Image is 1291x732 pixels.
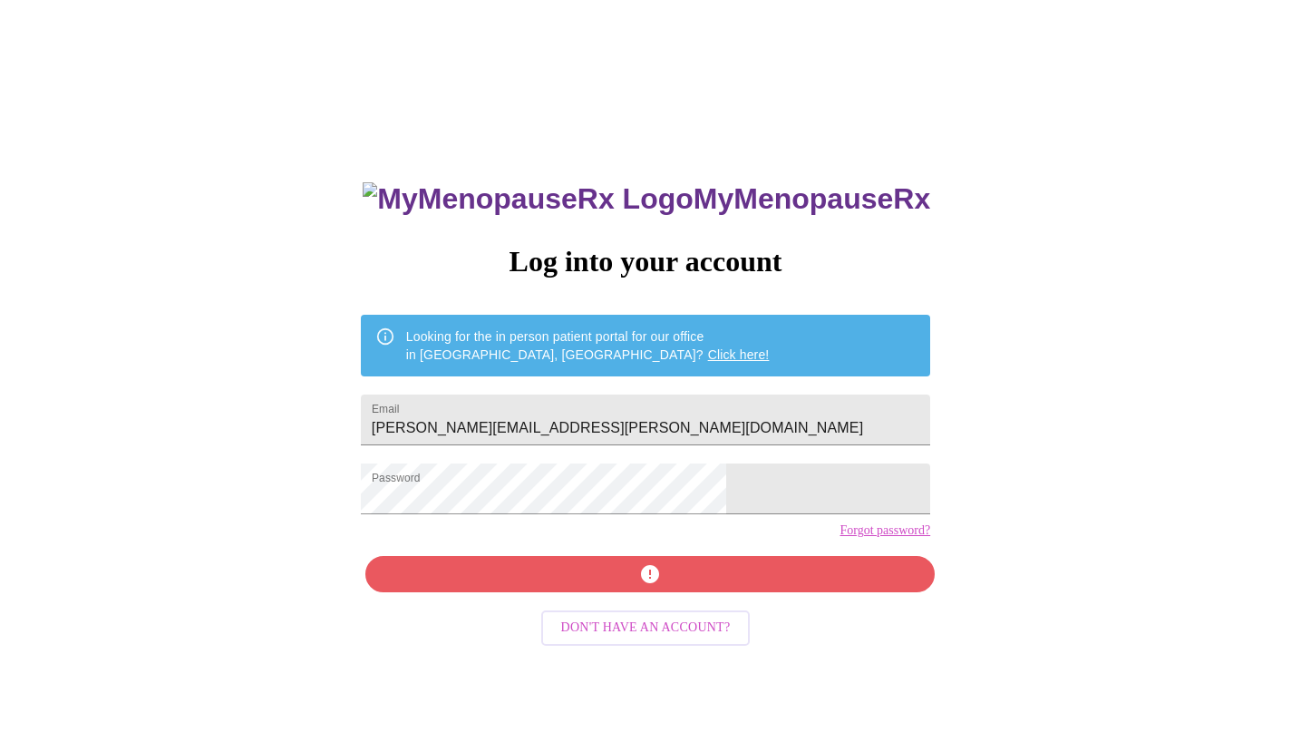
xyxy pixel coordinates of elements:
a: Click here! [708,347,770,362]
a: Forgot password? [840,523,930,538]
button: Don't have an account? [541,610,751,646]
h3: Log into your account [361,245,930,278]
a: Don't have an account? [537,619,755,634]
h3: MyMenopauseRx [363,182,930,216]
span: Don't have an account? [561,617,731,639]
img: MyMenopauseRx Logo [363,182,693,216]
div: Looking for the in person patient portal for our office in [GEOGRAPHIC_DATA], [GEOGRAPHIC_DATA]? [406,320,770,371]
